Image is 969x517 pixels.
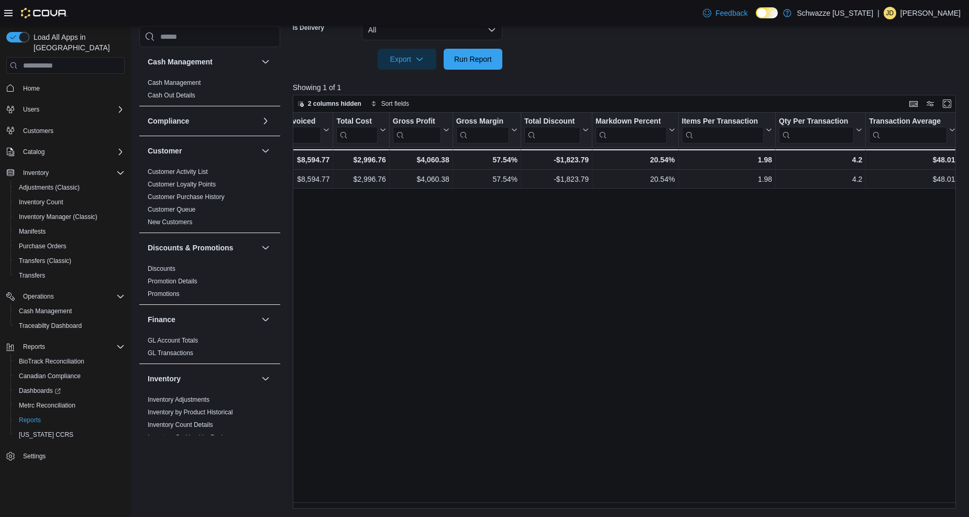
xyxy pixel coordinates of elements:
h3: Cash Management [148,57,213,67]
div: $48.01 [869,173,955,186]
a: Settings [19,450,50,463]
span: Customers [23,127,53,135]
div: Items Per Transaction [681,117,764,127]
button: Run Report [444,49,502,70]
a: Metrc Reconciliation [15,399,80,412]
div: Items Per Transaction [681,117,764,144]
p: Showing 1 of 1 [293,82,963,93]
a: Inventory On Hand by Package [148,434,235,441]
a: Transfers [15,269,49,282]
h3: Discounts & Promotions [148,243,233,253]
button: Reports [19,340,49,353]
span: Canadian Compliance [15,370,125,382]
a: Customer Queue [148,206,195,213]
span: Customer Purchase History [148,193,225,201]
a: Cash Out Details [148,92,195,99]
a: Cash Management [148,79,201,86]
span: Settings [23,452,46,460]
span: Operations [19,290,125,303]
button: Inventory [259,372,272,385]
button: Traceabilty Dashboard [10,318,129,333]
div: Total Invoiced [267,117,321,144]
span: Promotion Details [148,277,197,285]
a: Dashboards [15,384,65,397]
span: Customer Loyalty Points [148,180,216,189]
button: Operations [2,289,129,304]
button: Customer [148,146,257,156]
div: $2,996.76 [336,153,386,166]
button: 2 columns hidden [293,97,366,110]
div: -$1,823.79 [524,153,589,166]
span: Reports [23,343,45,351]
div: Discounts & Promotions [139,262,280,304]
a: Dashboards [10,383,129,398]
span: Cash Management [15,305,125,317]
a: Customers [19,125,58,137]
button: Inventory [2,166,129,180]
button: Metrc Reconciliation [10,398,129,413]
button: Inventory [148,373,257,384]
button: Manifests [10,224,129,239]
div: Cash Management [139,76,280,106]
span: Dashboards [19,387,61,395]
button: Total Discount [524,117,589,144]
span: Discounts [148,265,175,273]
button: Inventory Manager (Classic) [10,210,129,224]
span: Inventory Adjustments [148,395,210,404]
div: Gross Profit [393,117,441,127]
span: Customer Queue [148,205,195,214]
button: Reports [10,413,129,427]
div: 1.98 [681,153,772,166]
span: Inventory On Hand by Package [148,433,235,442]
span: Customers [19,124,125,137]
span: Transfers [15,269,125,282]
span: Reports [15,414,125,426]
div: -$1,823.79 [524,173,589,186]
span: Traceabilty Dashboard [19,322,82,330]
a: Inventory by Product Historical [148,409,233,416]
a: Inventory Count [15,196,68,208]
button: Total Cost [336,117,386,144]
span: Metrc Reconciliation [15,399,125,412]
span: Inventory [23,169,49,177]
div: $4,060.38 [393,173,449,186]
span: Metrc Reconciliation [19,401,75,410]
img: Cova [21,8,68,18]
div: Qty Per Transaction [779,117,854,144]
p: | [877,7,879,19]
span: Feedback [715,8,747,18]
div: $2,996.76 [336,173,386,186]
button: Users [2,102,129,117]
a: Canadian Compliance [15,370,85,382]
span: Inventory by Product Historical [148,408,233,416]
a: Discounts [148,265,175,272]
button: Reports [2,339,129,354]
a: Reports [15,414,45,426]
h3: Compliance [148,116,189,126]
div: $8,594.77 [267,153,329,166]
button: Export [378,49,436,70]
button: Catalog [2,145,129,159]
label: Is Delivery [293,24,324,32]
span: Export [384,49,430,70]
div: Markdown Percent [596,117,666,127]
nav: Complex example [6,76,125,491]
button: Discounts & Promotions [259,241,272,254]
button: Inventory Count [10,195,129,210]
button: Items Per Transaction [681,117,772,144]
div: $4,060.38 [393,153,449,166]
span: New Customers [148,218,192,226]
div: Customer [139,166,280,233]
a: Feedback [699,3,752,24]
button: Markdown Percent [596,117,675,144]
button: Canadian Compliance [10,369,129,383]
button: Transaction Average [869,117,955,144]
span: Sort fields [381,100,409,108]
div: 4.2 [779,153,862,166]
a: BioTrack Reconciliation [15,355,89,368]
a: Customer Activity List [148,168,208,175]
button: Gross Profit [393,117,449,144]
div: Qty Per Transaction [779,117,854,127]
span: Users [23,105,39,114]
div: 57.54% [456,153,517,166]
